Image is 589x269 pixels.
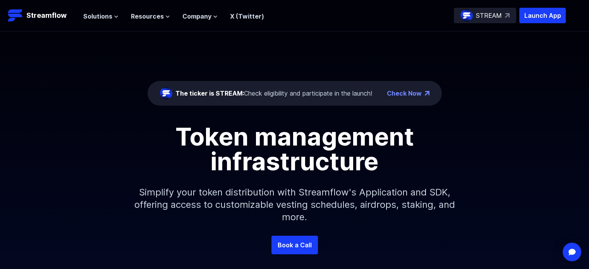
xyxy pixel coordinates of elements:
img: top-right-arrow.svg [505,13,510,18]
button: Resources [131,12,170,21]
a: Check Now [387,89,422,98]
span: Solutions [83,12,112,21]
p: Streamflow [26,10,67,21]
img: streamflow-logo-circle.png [460,9,473,22]
button: Company [182,12,218,21]
div: Open Intercom Messenger [563,243,581,261]
span: Resources [131,12,164,21]
img: streamflow-logo-circle.png [160,87,172,99]
a: STREAM [454,8,516,23]
a: Book a Call [271,236,318,254]
img: top-right-arrow.png [425,91,429,96]
button: Launch App [519,8,566,23]
a: X (Twitter) [230,12,264,20]
a: Streamflow [8,8,76,23]
span: Company [182,12,211,21]
span: The ticker is STREAM: [175,89,244,97]
img: Streamflow Logo [8,8,23,23]
button: Solutions [83,12,118,21]
h1: Token management infrastructure [120,124,469,174]
p: STREAM [476,11,502,20]
div: Check eligibility and participate in the launch! [175,89,372,98]
p: Simplify your token distribution with Streamflow's Application and SDK, offering access to custom... [128,174,461,236]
